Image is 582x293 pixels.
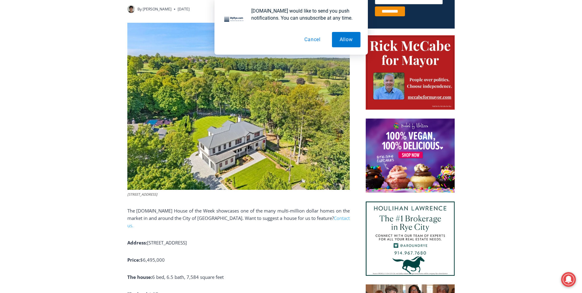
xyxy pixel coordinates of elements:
[366,35,455,110] img: McCabe for Mayor
[127,274,152,280] b: The house:
[152,274,224,280] span: 6 bed, 6.5 bath, 7,584 square feet
[127,207,350,229] p: The [DOMAIN_NAME] House of the Week showcases one of the many multi-million dollar homes on the m...
[147,240,187,246] span: [STREET_ADDRESS]
[127,257,140,263] b: Price:
[366,201,455,276] img: Houlihan Lawrence The #1 Brokerage in Rye City
[127,215,350,229] a: Contact us.
[246,7,360,21] div: [DOMAIN_NAME] would like to send you push notifications. You can unsubscribe at any time.
[297,32,328,47] button: Cancel
[332,32,360,47] button: Allow
[140,257,165,263] span: $6,495,000
[127,240,147,246] b: Address:
[127,192,350,197] figcaption: [STREET_ADDRESS]
[366,119,455,193] img: Baked by Melissa
[127,23,350,190] img: 11 Boxwood Lane, Rye
[222,7,246,32] img: notification icon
